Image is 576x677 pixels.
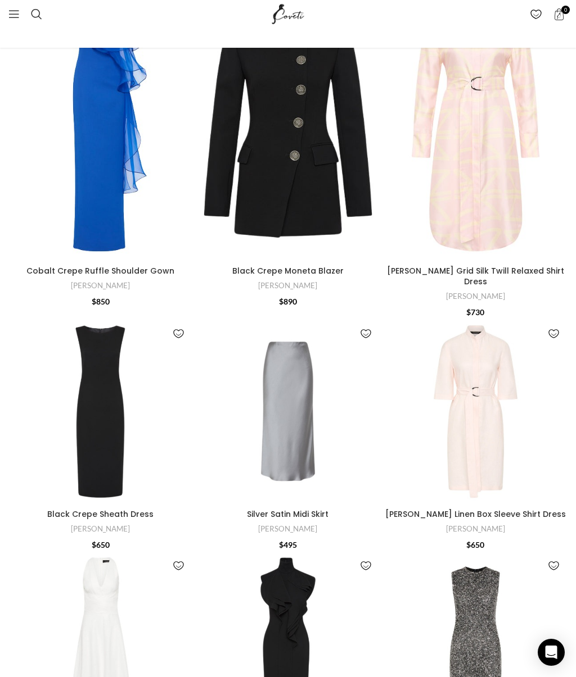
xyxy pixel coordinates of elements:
bdi: 650 [92,540,110,549]
a: [PERSON_NAME] [71,524,130,534]
a: Black Crepe Sheath Dress [47,508,154,520]
a: Rosa Linen Box Sleeve Shirt Dress [384,320,568,503]
a: [PERSON_NAME] [258,280,317,291]
a: [PERSON_NAME] [446,524,505,534]
span: $ [92,297,96,306]
bdi: 495 [279,540,297,549]
a: [PERSON_NAME] [446,291,505,302]
span: $ [466,540,471,549]
a: Silver Satin Midi Skirt [247,508,328,520]
a: 0 [547,3,570,25]
a: Black Crepe Sheath Dress [8,320,192,503]
span: $ [279,540,283,549]
a: [PERSON_NAME] Linen Box Sleeve Shirt Dress [385,508,566,520]
bdi: 650 [466,540,484,549]
span: 0 [561,6,570,14]
div: Open Intercom Messenger [538,639,565,666]
bdi: 850 [92,297,110,306]
a: [PERSON_NAME] [258,524,317,534]
a: Silver Satin Midi Skirt [196,320,380,503]
a: Site logo [269,8,307,18]
bdi: 890 [279,297,297,306]
span: $ [279,297,283,306]
a: Cobalt Crepe Ruffle Shoulder Gown [26,265,174,276]
a: Search [25,3,48,25]
a: Fancy designing your own shoe? | Discover Now [204,33,372,42]
span: $ [466,307,471,317]
span: $ [92,540,96,549]
a: [PERSON_NAME] [71,280,130,291]
a: Black Crepe Moneta Blazer [232,265,344,276]
bdi: 730 [466,307,484,317]
div: My Wishlist [524,3,547,25]
a: [PERSON_NAME] Grid Silk Twill Relaxed Shirt Dress [387,265,564,288]
a: Open mobile menu [3,3,25,25]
